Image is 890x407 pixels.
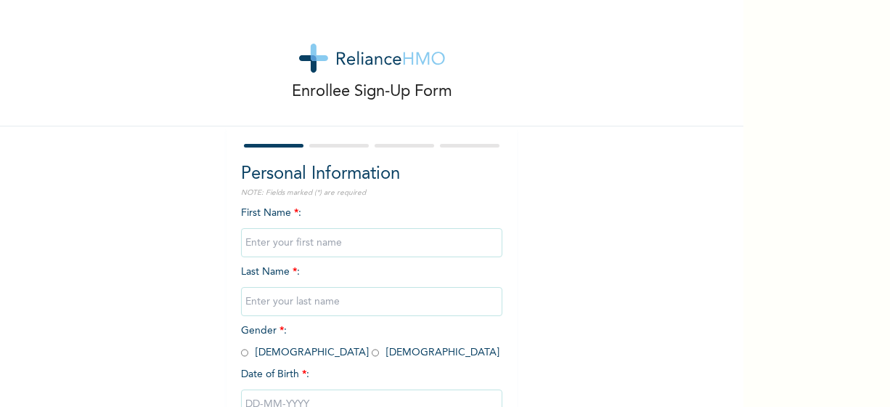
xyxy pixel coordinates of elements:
[241,188,502,198] p: NOTE: Fields marked (*) are required
[241,367,309,382] span: Date of Birth :
[241,161,502,188] h2: Personal Information
[241,228,502,257] input: Enter your first name
[299,44,445,73] img: logo
[241,287,502,316] input: Enter your last name
[241,208,502,248] span: First Name :
[241,267,502,307] span: Last Name :
[241,326,499,358] span: Gender : [DEMOGRAPHIC_DATA] [DEMOGRAPHIC_DATA]
[292,80,452,104] p: Enrollee Sign-Up Form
